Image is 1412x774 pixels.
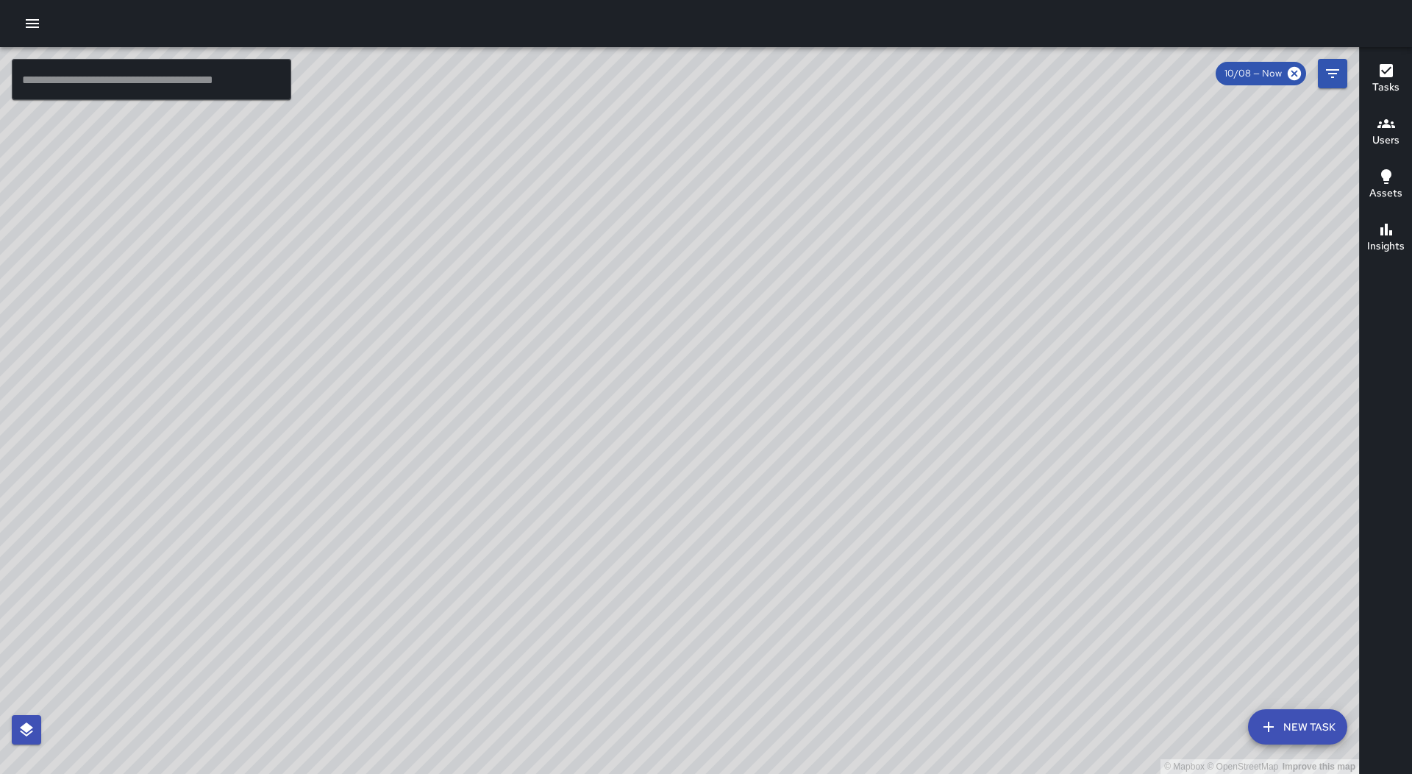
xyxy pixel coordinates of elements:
[1360,53,1412,106] button: Tasks
[1216,62,1306,85] div: 10/08 — Now
[1360,159,1412,212] button: Assets
[1367,238,1405,255] h6: Insights
[1360,106,1412,159] button: Users
[1369,185,1402,202] h6: Assets
[1360,212,1412,265] button: Insights
[1318,59,1347,88] button: Filters
[1372,132,1399,149] h6: Users
[1216,66,1291,81] span: 10/08 — Now
[1248,709,1347,745] button: New Task
[1372,79,1399,96] h6: Tasks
